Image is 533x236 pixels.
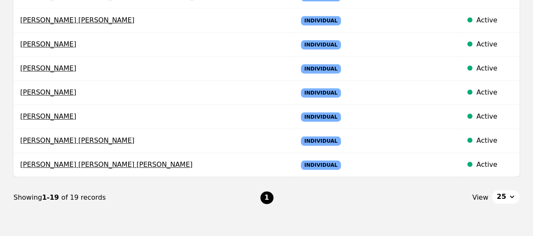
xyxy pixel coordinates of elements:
[301,88,341,98] span: Individual
[301,40,341,49] span: Individual
[477,136,513,146] div: Active
[42,193,62,201] span: 1-19
[477,15,513,25] div: Active
[20,111,284,122] span: [PERSON_NAME]
[301,112,341,122] span: Individual
[20,15,284,25] span: [PERSON_NAME] [PERSON_NAME]
[20,87,284,98] span: [PERSON_NAME]
[20,39,284,49] span: [PERSON_NAME]
[477,63,513,73] div: Active
[301,64,341,73] span: Individual
[477,111,513,122] div: Active
[477,39,513,49] div: Active
[13,177,520,218] nav: Page navigation
[13,193,260,203] div: Showing of 19 records
[20,136,284,146] span: [PERSON_NAME] [PERSON_NAME]
[20,160,284,170] span: [PERSON_NAME] [PERSON_NAME] [PERSON_NAME]
[301,16,341,25] span: Individual
[20,63,284,73] span: [PERSON_NAME]
[492,190,520,203] button: 25
[477,160,513,170] div: Active
[301,136,341,146] span: Individual
[301,160,341,170] span: Individual
[477,87,513,98] div: Active
[472,193,488,203] span: View
[497,192,506,202] span: 25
